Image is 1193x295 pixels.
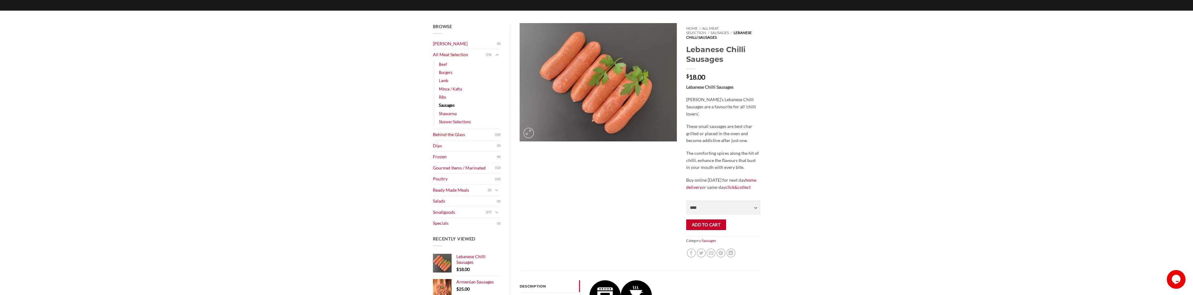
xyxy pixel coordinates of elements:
[439,85,462,93] a: Mince / Kafta
[686,123,760,144] p: These small sausages are best char grilled or placed in the oven and become addictive after just ...
[439,101,455,109] a: Sausages
[497,141,501,150] span: (5)
[486,50,492,60] span: (74)
[686,177,760,191] p: Buy online [DATE] for next day or same-day
[433,174,495,184] a: Poultry
[433,49,486,60] a: All Meat Selection
[707,30,710,35] span: //
[725,184,751,190] a: click&collect
[439,60,447,68] a: Beef
[456,279,501,285] a: Armenian Sausages
[697,248,706,258] a: Share on Twitter
[433,163,495,174] a: Gourmet Items / Marinated
[433,218,497,229] a: Specials
[706,248,715,258] a: Email to a Friend
[686,236,760,245] span: Category:
[716,248,725,258] a: Pin on Pinterest
[433,185,488,196] a: Ready Made Meals
[710,30,729,35] a: Sausages
[497,197,501,206] span: (2)
[439,118,471,126] a: Skewer Selections
[433,38,497,49] a: [PERSON_NAME]
[702,238,716,243] a: Sausages
[439,68,453,76] a: Burgers
[495,163,501,173] span: (13)
[495,175,501,184] span: (12)
[433,140,497,151] a: Dips
[520,280,580,292] a: Description
[433,196,497,207] a: Salads
[1167,270,1187,289] iframe: chat widget
[433,151,497,162] a: Frozen
[686,74,689,79] span: $
[456,286,470,292] bdi: 25.00
[456,267,470,272] bdi: 18.00
[493,187,501,194] button: Toggle
[439,93,446,101] a: Ribs
[686,45,760,64] h1: Lebanese Chilli Sausages
[495,130,501,140] span: (19)
[686,73,705,81] bdi: 18.00
[456,254,501,265] a: Lebanese Chilli Sausages
[433,236,476,241] span: Recently Viewed
[439,76,448,85] a: Lamb
[699,26,701,31] span: //
[686,96,760,117] p: [PERSON_NAME]’s Lebanese Chilli Sausages are a favourite for all ‘chilli lovers’.
[726,248,735,258] a: Share on LinkedIn
[439,110,457,118] a: Shawarma
[497,39,501,48] span: (2)
[497,219,501,228] span: (1)
[686,177,756,190] a: home delivery
[497,152,501,162] span: (9)
[686,150,760,171] p: The comforting spices along the hit of chilli, enhance the flavours that bust in your mouth with ...
[486,208,492,217] span: (27)
[686,84,734,90] strong: Lebanese Chilli Sausages
[456,254,486,265] span: Lebanese Chilli Sausages
[686,30,751,39] span: Lebanese Chilli Sausages
[686,219,726,230] button: Add to cart
[433,207,486,218] a: Smallgoods
[456,267,459,272] span: $
[433,129,495,140] a: Behind the Glass
[493,52,501,58] button: Toggle
[520,23,677,141] img: Lebanese Chilli Sausages
[686,26,698,31] a: Home
[730,30,732,35] span: //
[686,26,719,35] a: All Meat Selection
[687,248,696,258] a: Share on Facebook
[523,128,534,138] a: Zoom
[456,286,459,292] span: $
[456,279,494,284] span: Armenian Sausages
[493,209,501,216] button: Toggle
[488,185,492,195] span: (2)
[433,24,452,29] span: Browse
